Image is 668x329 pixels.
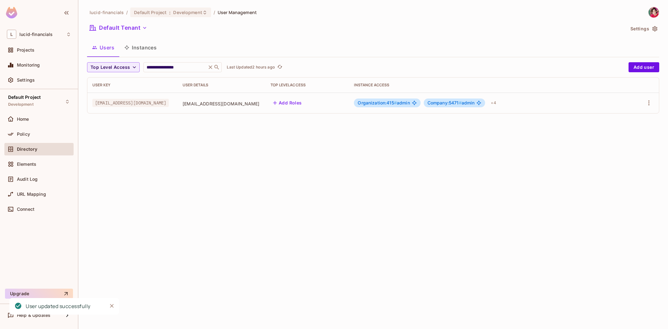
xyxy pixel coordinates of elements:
span: Organization:415 [358,100,397,105]
img: Nuru Hesenov [649,7,659,18]
span: Default Project [134,9,167,15]
span: # [459,100,462,105]
span: Elements [17,162,36,167]
div: + 4 [488,98,498,108]
li: / [214,9,215,15]
span: Workspace: lucid-financials [19,32,53,37]
div: User Key [92,83,173,88]
span: Default Project [8,95,41,100]
span: Development [173,9,202,15]
div: User updated successfully [26,302,91,310]
button: Users [87,40,119,55]
div: Top Level Access [271,83,344,88]
span: Top Level Access [91,63,130,71]
button: Settings [628,24,659,34]
span: : [169,10,171,15]
button: Close [107,301,117,311]
span: Connect [17,207,34,212]
span: Monitoring [17,63,40,68]
span: Development [8,102,34,107]
span: admin [427,100,475,105]
li: / [126,9,128,15]
button: Instances [119,40,162,55]
img: SReyMgAAAABJRU5ErkJggg== [6,7,17,18]
span: Directory [17,147,37,152]
span: # [394,100,397,105]
button: Add user [629,62,659,72]
span: Projects [17,48,34,53]
span: Policy [17,132,30,137]
span: L [7,30,16,39]
span: Home [17,117,29,122]
span: URL Mapping [17,192,46,197]
span: the active workspace [90,9,124,15]
span: User Management [218,9,257,15]
p: Last Updated 2 hours ago [227,65,275,70]
button: Top Level Access [87,62,140,72]
span: Company:5471 [427,100,462,105]
span: Click to refresh data [275,63,284,71]
span: Audit Log [17,177,38,182]
span: admin [358,100,410,105]
button: Default Tenant [87,23,150,33]
div: User Details [183,83,261,88]
span: [EMAIL_ADDRESS][DOMAIN_NAME] [183,101,261,107]
button: refresh [276,63,284,71]
button: Add Roles [271,98,304,108]
span: Settings [17,78,35,83]
div: Instance Access [354,83,618,88]
button: Upgrade [5,289,73,299]
span: [EMAIL_ADDRESS][DOMAIN_NAME] [92,99,169,107]
span: refresh [277,64,282,70]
